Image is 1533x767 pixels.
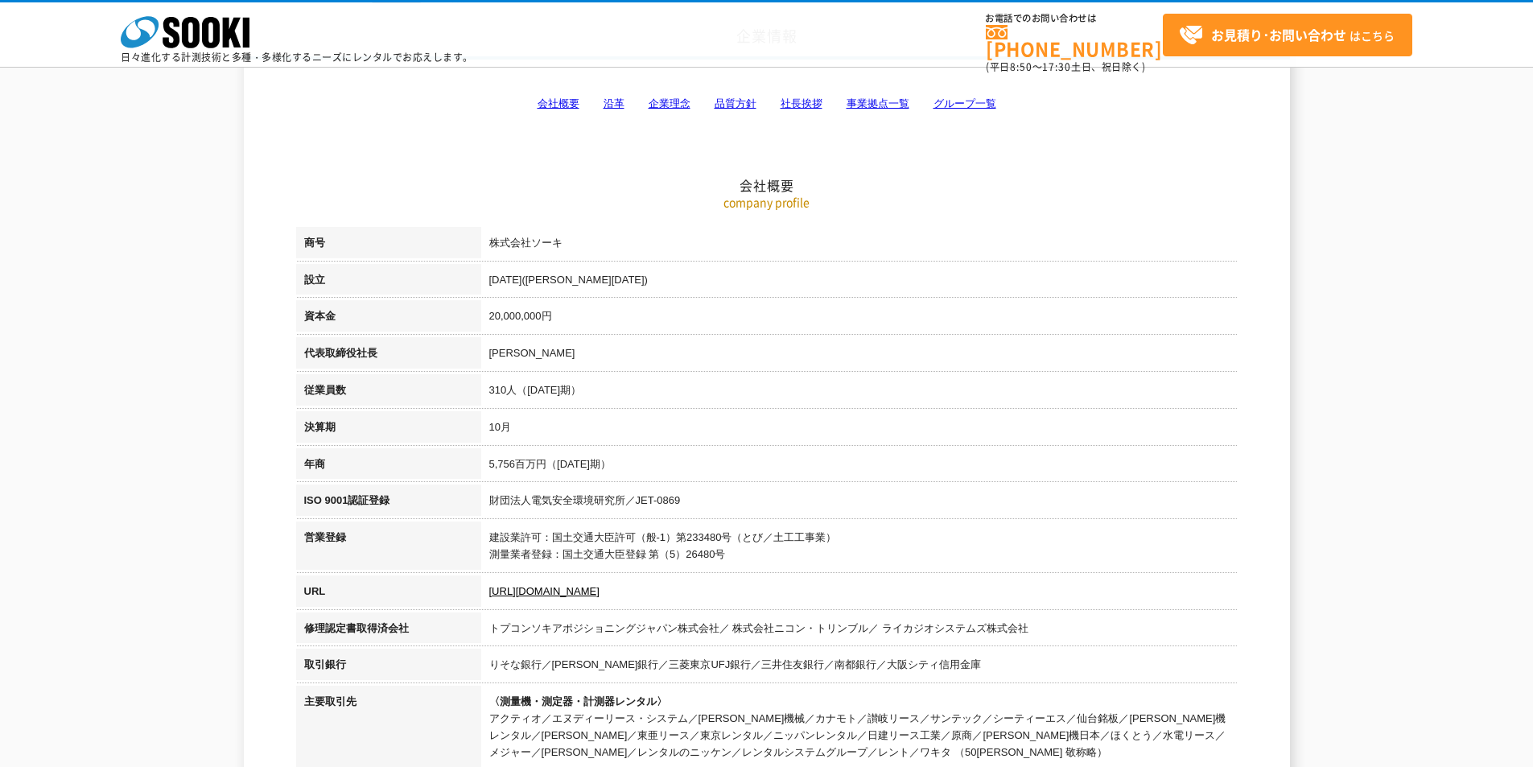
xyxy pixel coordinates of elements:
th: 営業登録 [296,522,481,575]
td: 5,756百万円（[DATE]期） [481,448,1238,485]
p: company profile [296,194,1238,211]
td: 310人（[DATE]期） [481,374,1238,411]
td: [PERSON_NAME] [481,337,1238,374]
th: 年商 [296,448,481,485]
span: 8:50 [1010,60,1032,74]
th: ISO 9001認証登録 [296,485,481,522]
td: 建設業許可：国土交通大臣許可（般-1）第233480号（とび／土工工事業） 測量業者登録：国土交通大臣登録 第（5）26480号 [481,522,1238,575]
td: りそな銀行／[PERSON_NAME]銀行／三菱東京UFJ銀行／三井住友銀行／南都銀行／大阪シティ信用金庫 [481,649,1238,686]
a: 会社概要 [538,97,579,109]
th: 商号 [296,227,481,264]
th: 取引銀行 [296,649,481,686]
td: トプコンソキアポジショニングジャパン株式会社／ 株式会社ニコン・トリンブル／ ライカジオシステムズ株式会社 [481,612,1238,649]
a: グループ一覧 [933,97,996,109]
span: 17:30 [1042,60,1071,74]
a: 社長挨拶 [781,97,822,109]
span: (平日 ～ 土日、祝日除く) [986,60,1145,74]
strong: お見積り･お問い合わせ [1211,25,1346,44]
th: URL [296,575,481,612]
td: 10月 [481,411,1238,448]
a: [URL][DOMAIN_NAME] [489,585,600,597]
h2: 会社概要 [296,16,1238,194]
th: 修理認定書取得済会社 [296,612,481,649]
td: 株式会社ソーキ [481,227,1238,264]
a: 品質方針 [715,97,756,109]
td: 20,000,000円 [481,300,1238,337]
span: お電話でのお問い合わせは [986,14,1163,23]
a: 事業拠点一覧 [847,97,909,109]
th: 代表取締役社長 [296,337,481,374]
span: 〈測量機・測定器・計測器レンタル〉 [489,695,667,707]
a: [PHONE_NUMBER] [986,25,1163,58]
td: [DATE]([PERSON_NAME][DATE]) [481,264,1238,301]
a: お見積り･お問い合わせはこちら [1163,14,1412,56]
th: 資本金 [296,300,481,337]
th: 決算期 [296,411,481,448]
span: はこちら [1179,23,1395,47]
td: 財団法人電気安全環境研究所／JET-0869 [481,485,1238,522]
p: 日々進化する計測技術と多種・多様化するニーズにレンタルでお応えします。 [121,52,473,62]
a: 企業理念 [649,97,690,109]
th: 従業員数 [296,374,481,411]
th: 設立 [296,264,481,301]
a: 沿革 [604,97,624,109]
